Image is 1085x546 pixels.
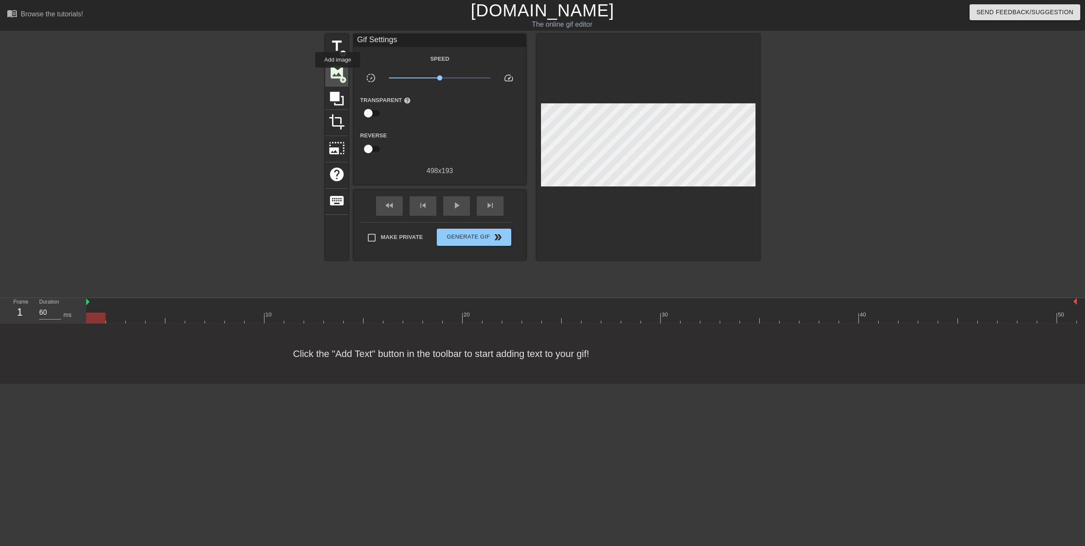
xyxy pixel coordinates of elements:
span: play_arrow [451,200,462,211]
label: Duration [39,300,59,305]
div: 40 [860,310,867,319]
div: Frame [7,298,33,323]
span: skip_next [485,200,495,211]
span: skip_previous [418,200,428,211]
span: Make Private [381,233,423,242]
div: 50 [1058,310,1066,319]
span: add_circle [339,76,347,84]
a: [DOMAIN_NAME] [471,1,614,20]
span: help [404,97,411,104]
img: bound-end.png [1073,298,1077,305]
div: Gif Settings [354,34,526,47]
div: 10 [265,310,273,319]
div: The online gif editor [366,19,759,30]
div: 1 [13,304,26,320]
span: photo_size_select_large [329,140,345,156]
span: crop [329,114,345,130]
span: help [329,166,345,183]
span: add_circle [339,50,347,57]
span: Generate Gif [440,232,508,242]
span: fast_rewind [384,200,395,211]
div: 20 [463,310,471,319]
span: slow_motion_video [366,73,376,83]
label: Speed [430,55,449,63]
div: Browse the tutorials! [21,10,83,18]
label: Transparent [360,96,411,105]
span: image [329,64,345,81]
span: speed [504,73,514,83]
a: Browse the tutorials! [7,8,83,22]
span: menu_book [7,8,17,19]
label: Reverse [360,131,387,140]
span: Send Feedback/Suggestion [976,7,1073,18]
div: 30 [662,310,669,319]
button: Generate Gif [437,229,511,246]
div: ms [63,310,72,320]
div: 498 x 193 [354,166,526,176]
span: keyboard [329,192,345,209]
span: double_arrow [493,232,503,242]
span: title [329,38,345,54]
button: Send Feedback/Suggestion [970,4,1080,20]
